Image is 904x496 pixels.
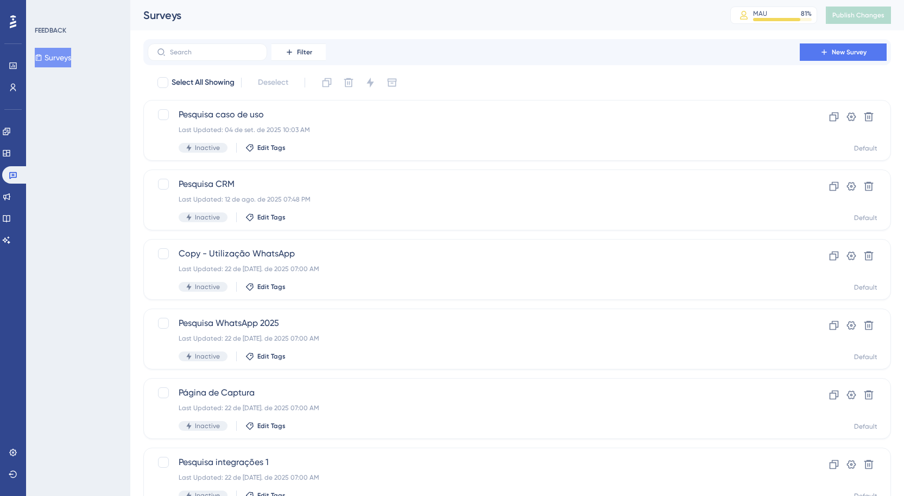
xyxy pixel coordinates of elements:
div: Last Updated: 04 de set. de 2025 10:03 AM [179,125,769,134]
span: Inactive [195,352,220,361]
div: Last Updated: 22 de [DATE]. de 2025 07:00 AM [179,265,769,273]
span: Pesquisa caso de uso [179,108,769,121]
span: New Survey [832,48,867,56]
button: Edit Tags [245,213,286,222]
div: Last Updated: 22 de [DATE]. de 2025 07:00 AM [179,473,769,482]
span: Pesquisa integrações 1 [179,456,769,469]
span: Edit Tags [257,143,286,152]
button: Edit Tags [245,282,286,291]
button: New Survey [800,43,887,61]
span: Select All Showing [172,76,235,89]
div: Default [854,214,877,222]
span: Edit Tags [257,213,286,222]
div: FEEDBACK [35,26,66,35]
span: Filter [297,48,312,56]
span: Página de Captura [179,386,769,399]
div: Last Updated: 22 de [DATE]. de 2025 07:00 AM [179,334,769,343]
span: Edit Tags [257,422,286,430]
span: Inactive [195,143,220,152]
button: Edit Tags [245,422,286,430]
button: Edit Tags [245,352,286,361]
div: MAU [753,9,767,18]
button: Publish Changes [826,7,891,24]
span: Inactive [195,422,220,430]
div: Last Updated: 12 de ago. de 2025 07:48 PM [179,195,769,204]
button: Surveys [35,48,71,67]
div: 81 % [801,9,812,18]
div: Surveys [143,8,703,23]
span: Edit Tags [257,282,286,291]
input: Search [170,48,258,56]
span: Publish Changes [832,11,884,20]
button: Deselect [248,73,298,92]
span: Deselect [258,76,288,89]
span: Edit Tags [257,352,286,361]
div: Default [854,422,877,431]
button: Filter [271,43,326,61]
span: Inactive [195,282,220,291]
span: Copy - Utilização WhatsApp [179,247,769,260]
span: Pesquisa WhatsApp 2025 [179,317,769,330]
div: Default [854,353,877,361]
div: Default [854,144,877,153]
span: Inactive [195,213,220,222]
div: Default [854,283,877,292]
div: Last Updated: 22 de [DATE]. de 2025 07:00 AM [179,404,769,412]
button: Edit Tags [245,143,286,152]
span: Pesquisa CRM [179,178,769,191]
